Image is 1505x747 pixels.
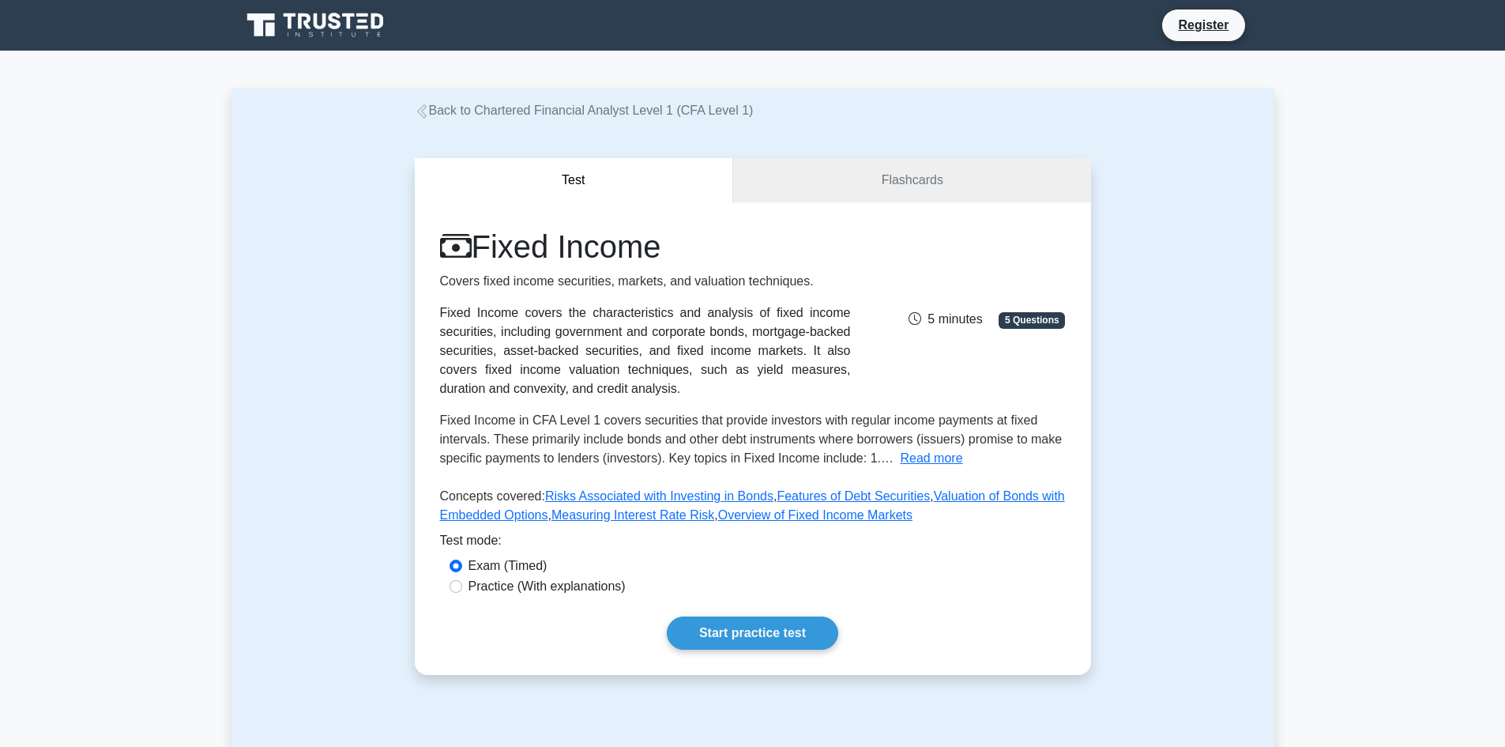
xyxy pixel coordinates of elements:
[545,489,773,503] a: Risks Associated with Investing in Bonds
[468,577,626,596] label: Practice (With explanations)
[999,312,1065,328] span: 5 Questions
[415,158,734,203] button: Test
[440,531,1066,556] div: Test mode:
[440,487,1066,531] p: Concepts covered: , , , ,
[718,508,912,522] a: Overview of Fixed Income Markets
[468,556,547,575] label: Exam (Timed)
[1168,15,1238,35] a: Register
[900,449,962,468] button: Read more
[440,272,851,291] p: Covers fixed income securities, markets, and valuation techniques.
[415,104,754,117] a: Back to Chartered Financial Analyst Level 1 (CFA Level 1)
[551,508,714,522] a: Measuring Interest Rate Risk
[667,617,838,650] a: Start practice test
[440,228,851,266] h1: Fixed Income
[909,312,982,326] span: 5 minutes
[733,158,1090,203] a: Flashcards
[440,304,851,398] div: Fixed Income covers the characteristics and analysis of fixed income securities, including govern...
[777,489,930,503] a: Features of Debt Securities
[440,413,1063,465] span: Fixed Income in CFA Level 1 covers securities that provide investors with regular income payments...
